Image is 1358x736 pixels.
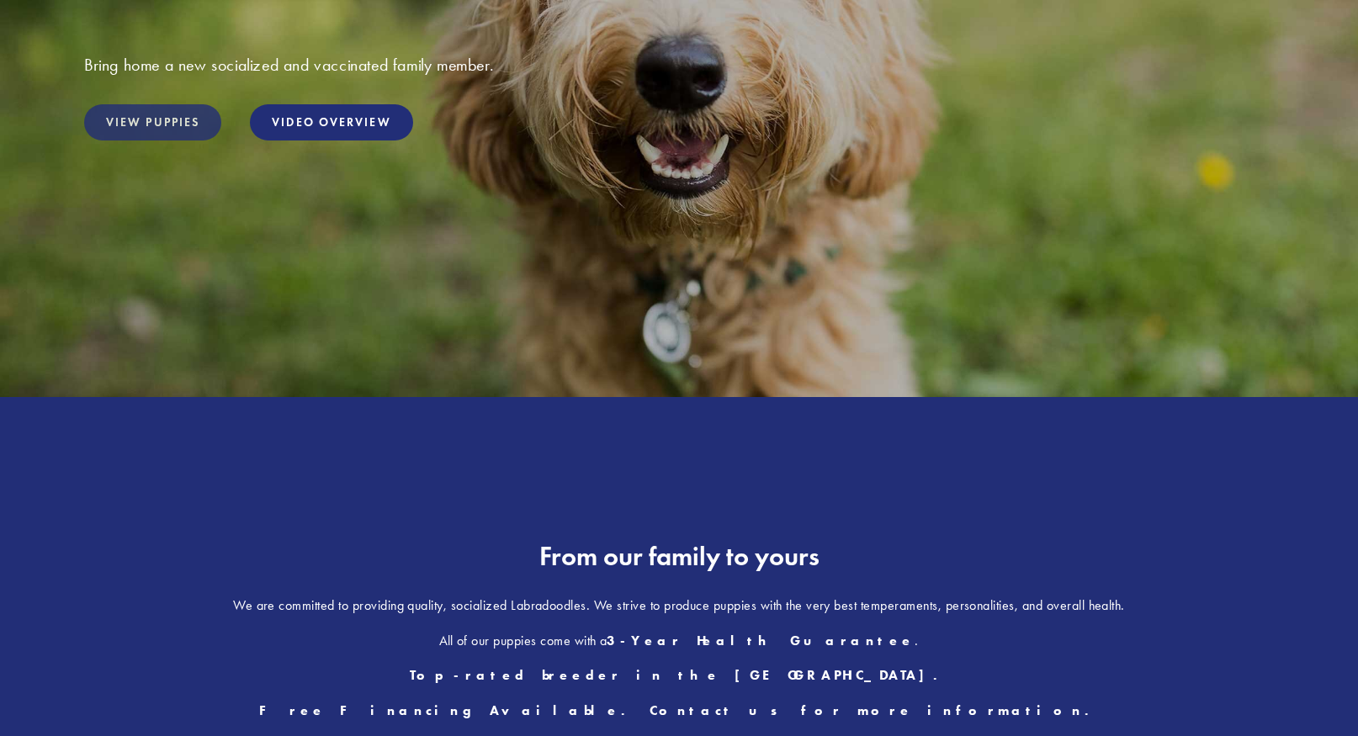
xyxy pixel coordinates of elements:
[84,54,1274,76] h3: Bring home a new socialized and vaccinated family member.
[84,630,1274,652] p: All of our puppies come with a .
[250,104,412,140] a: Video Overview
[84,104,221,140] a: View Puppies
[410,667,948,683] strong: Top-rated breeder in the [GEOGRAPHIC_DATA].
[84,540,1274,572] h2: From our family to yours
[259,702,1100,718] strong: Free Financing Available. Contact us for more information.
[607,633,915,649] strong: 3-Year Health Guarantee
[84,595,1274,617] p: We are committed to providing quality, socialized Labradoodles. We strive to produce puppies with...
